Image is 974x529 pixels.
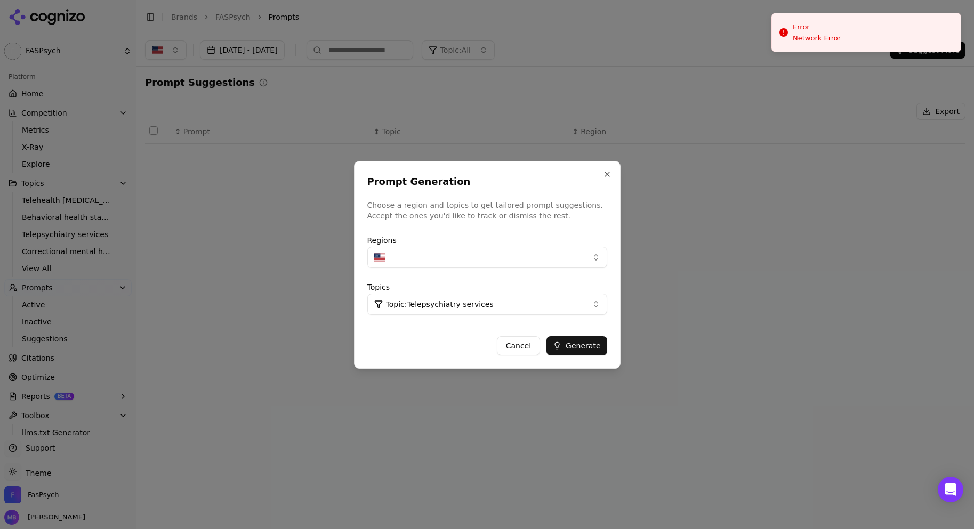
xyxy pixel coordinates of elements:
[367,283,390,291] label: Topics
[367,200,607,221] p: Choose a region and topics to get tailored prompt suggestions. Accept the ones you'd like to trac...
[367,174,607,189] h2: Prompt Generation
[497,336,540,355] button: Cancel
[367,236,397,245] label: Regions
[546,336,607,355] button: Generate
[386,299,494,310] span: Topic: Telepsychiatry services
[374,252,385,263] img: United States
